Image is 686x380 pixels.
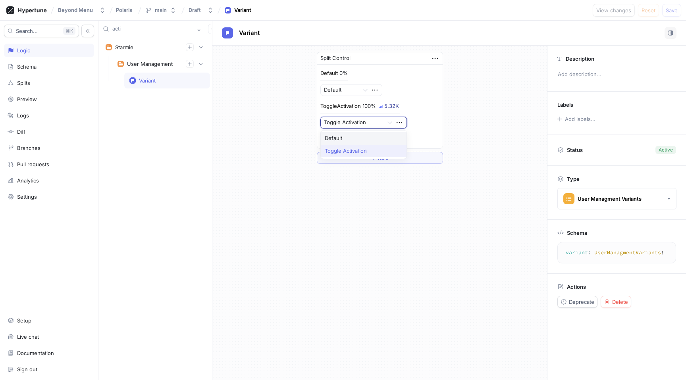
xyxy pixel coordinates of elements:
span: ＋ [371,155,376,160]
div: Logic [17,47,30,54]
button: Save [662,4,681,17]
button: ＋Rule [317,152,443,164]
p: Schema [567,230,587,236]
button: Add labels... [555,114,597,124]
button: View changes [593,4,635,17]
input: Search... [112,25,193,33]
div: Logs [17,112,29,119]
div: Active [659,146,673,154]
button: Delete [601,296,631,308]
span: Search... [16,29,38,33]
button: User Managment Variants [557,188,676,209]
p: Status [567,144,583,155]
span: Deprecate [569,299,594,304]
div: K [63,27,75,35]
div: Setup [17,317,31,324]
div: User Management [127,61,173,67]
div: Live chat [17,334,39,340]
div: Analytics [17,177,39,184]
span: Save [666,8,678,13]
div: User Managment Variants [578,196,642,202]
div: Pull requests [17,161,49,167]
p: Actions [567,284,586,290]
div: Add labels... [565,117,595,122]
span: View changes [596,8,631,13]
button: Beyond Menu [55,4,109,17]
button: Deprecate [557,296,597,308]
div: Variant [234,6,251,14]
div: Settings [17,194,37,200]
button: Reset [638,4,659,17]
div: Split Control [320,54,351,62]
a: Documentation [4,346,94,360]
div: Sign out [17,366,37,372]
div: Starmie [115,44,133,50]
div: Preview [17,96,37,102]
div: Schema [17,63,37,70]
span: Delete [612,299,628,304]
p: ToggleActivation [320,102,361,110]
button: main [142,4,179,17]
div: Diff [17,129,25,135]
div: Splits [17,80,30,86]
div: Default [321,132,407,145]
p: Type [567,176,580,182]
p: Labels [557,102,573,108]
div: 5.32K [384,104,399,109]
div: Draft [189,7,201,13]
textarea: variant: UserManagmentVariants! [561,246,673,260]
p: Description [566,56,594,62]
div: Branches [17,145,40,151]
div: Beyond Menu [58,7,93,13]
div: Variant [139,77,156,84]
span: Polaris [116,7,132,13]
div: 100% [362,104,376,109]
div: 0% [339,71,348,76]
div: Documentation [17,350,54,356]
button: Search...K [4,25,79,37]
div: Toggle Activation [321,145,407,157]
button: Draft [185,4,217,17]
span: Rule [378,155,389,160]
p: Add description... [554,68,679,81]
div: main [155,7,167,13]
span: Reset [642,8,655,13]
p: Default [320,69,338,77]
span: Variant [239,30,260,36]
